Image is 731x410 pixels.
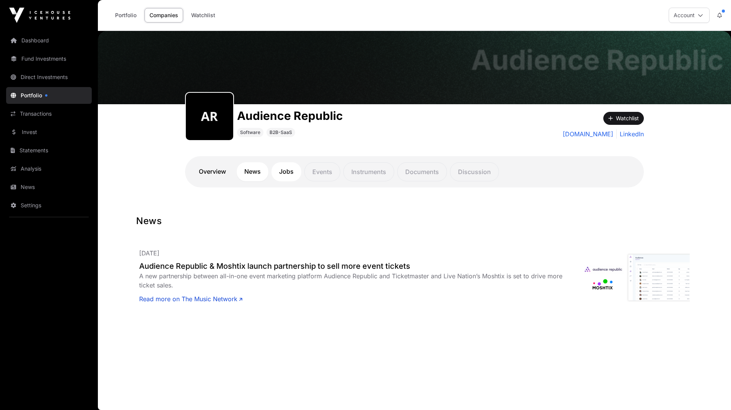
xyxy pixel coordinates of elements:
[110,8,141,23] a: Portfolio
[6,179,92,195] a: News
[450,162,499,181] p: Discussion
[6,160,92,177] a: Analysis
[6,124,92,140] a: Invest
[9,8,70,23] img: Icehouse Ventures Logo
[237,109,343,123] h1: Audience Republic
[270,129,292,136] span: B2B-SaaS
[397,162,447,181] p: Documents
[139,261,580,271] a: Audience Republic & Moshtix launch partnership to sell more event tickets
[191,162,638,181] nav: Tabs
[271,162,301,181] a: Jobs
[191,162,234,181] a: Overview
[343,162,394,181] p: Instruments
[237,162,268,181] a: News
[6,32,92,49] a: Dashboard
[186,8,220,23] a: Watchlist
[139,294,242,303] a: Read more on The Music Network
[304,162,340,181] p: Events
[6,197,92,214] a: Settings
[145,8,183,23] a: Companies
[669,8,710,23] button: Account
[136,215,693,227] h1: News
[603,112,644,125] button: Watchlist
[563,129,613,139] a: [DOMAIN_NAME]
[580,249,690,306] img: Audience-Republic-announce-partnership-with-Moshtix.png
[6,69,92,86] a: Direct Investments
[616,129,644,139] a: LinkedIn
[6,142,92,159] a: Statements
[6,50,92,67] a: Fund Investments
[139,249,580,258] p: [DATE]
[240,129,260,136] span: Software
[139,271,580,290] div: A new partnership between all-in-one event marketing platform Audience Republic and Ticketmaster ...
[189,96,230,137] img: audience-republic334.png
[6,87,92,104] a: Portfolio
[471,46,723,74] h1: Audience Republic
[6,105,92,122] a: Transactions
[693,373,731,410] iframe: Chat Widget
[98,31,731,104] img: Audience Republic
